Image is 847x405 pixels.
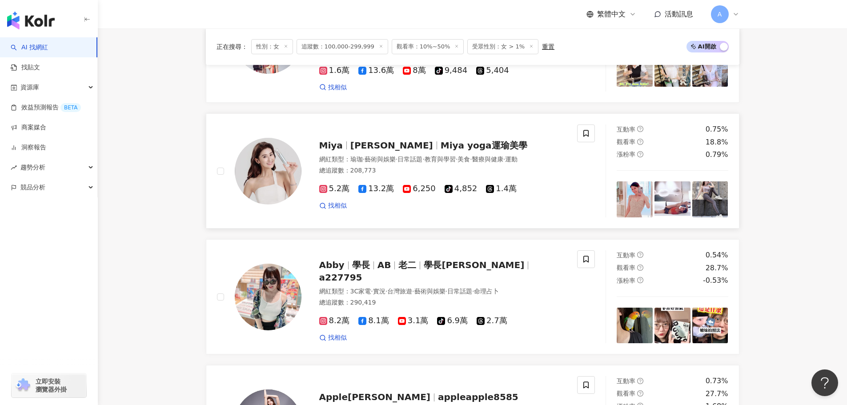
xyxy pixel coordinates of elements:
span: 5,404 [476,66,509,75]
span: · [412,288,414,295]
span: · [456,156,458,163]
span: 8萬 [403,66,426,75]
span: 觀看率 [617,138,635,145]
span: 觀看率：10%~50% [392,39,464,54]
span: Abby [319,260,345,270]
img: post-image [617,51,653,87]
span: 命理占卜 [474,288,499,295]
a: 洞察報告 [11,143,46,152]
span: 日常話題 [447,288,472,295]
span: · [472,288,474,295]
span: 受眾性別：女 > 1% [467,39,538,54]
a: KOL AvatarAbby學長AB老二學長[PERSON_NAME]a227795網紅類型：3C家電·實況·台灣旅遊·藝術與娛樂·日常話題·命理占卜總追蹤數：290,4198.2萬8.1萬3.... [206,239,739,354]
img: post-image [692,308,728,344]
div: 0.73% [706,376,728,386]
span: 活動訊息 [665,10,693,18]
span: · [446,288,447,295]
span: 藝術與娛樂 [365,156,396,163]
span: 教育與學習 [425,156,456,163]
span: Miya yoga運瑜美學 [441,140,527,151]
span: 繁體中文 [597,9,626,19]
span: 13.2萬 [358,184,394,193]
a: 找相似 [319,333,347,342]
img: post-image [654,51,690,87]
div: 0.79% [706,150,728,160]
span: 藝術與娛樂 [414,288,446,295]
span: · [422,156,424,163]
span: 日常話題 [397,156,422,163]
span: 立即安裝 瀏覽器外掛 [36,377,67,393]
span: 台灣旅遊 [387,288,412,295]
span: 8.2萬 [319,316,350,325]
span: 正在搜尋 ： [217,43,248,50]
span: 學長 [352,260,370,270]
span: · [363,156,365,163]
img: post-image [654,308,690,344]
span: 美食 [458,156,470,163]
a: 找貼文 [11,63,40,72]
span: 互動率 [617,252,635,259]
span: question-circle [637,151,643,157]
span: Apple[PERSON_NAME] [319,392,430,402]
span: 資源庫 [20,77,39,97]
span: 老二 [398,260,416,270]
img: post-image [692,181,728,217]
a: chrome extension立即安裝 瀏覽器外掛 [12,373,86,397]
span: 5.2萬 [319,184,350,193]
span: 1.4萬 [486,184,517,193]
span: · [385,288,387,295]
span: 趨勢分析 [20,157,45,177]
img: post-image [654,181,690,217]
span: A [718,9,722,19]
span: 醫療與健康 [472,156,503,163]
span: 實況 [373,288,385,295]
a: 商案媒合 [11,123,46,132]
span: · [503,156,505,163]
span: 性別：女 [251,39,293,54]
div: 網紅類型 ： [319,155,567,164]
img: post-image [692,51,728,87]
span: question-circle [637,390,643,397]
span: a227795 [319,272,362,283]
span: 互動率 [617,126,635,133]
div: 0.54% [706,250,728,260]
span: 6.9萬 [437,316,468,325]
span: 漲粉率 [617,277,635,284]
div: 總追蹤數 ： 290,419 [319,298,567,307]
span: appleapple8585 [438,392,518,402]
div: 重置 [542,43,554,50]
span: · [371,288,373,295]
div: 27.7% [706,389,728,399]
span: AB [377,260,391,270]
span: 運動 [505,156,518,163]
div: 18.8% [706,137,728,147]
span: 找相似 [328,333,347,342]
span: 觀看率 [617,390,635,397]
span: 2.7萬 [477,316,507,325]
span: question-circle [637,277,643,283]
div: -0.53% [703,276,728,285]
span: [PERSON_NAME] [350,140,433,151]
span: question-circle [637,126,643,132]
span: 學長[PERSON_NAME] [424,260,524,270]
div: 總追蹤數 ： 208,773 [319,166,567,175]
a: 找相似 [319,201,347,210]
a: 找相似 [319,83,347,92]
span: 6,250 [403,184,436,193]
div: 網紅類型 ： [319,287,567,296]
span: 瑜珈 [350,156,363,163]
span: · [470,156,472,163]
span: 9,484 [435,66,468,75]
a: searchAI 找網紅 [11,43,48,52]
span: 3.1萬 [398,316,429,325]
span: 找相似 [328,201,347,210]
span: question-circle [637,139,643,145]
span: 找相似 [328,83,347,92]
span: 漲粉率 [617,151,635,158]
img: KOL Avatar [235,264,301,330]
span: 8.1萬 [358,316,389,325]
span: rise [11,164,17,171]
img: post-image [617,181,653,217]
span: · [396,156,397,163]
span: 1.6萬 [319,66,350,75]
